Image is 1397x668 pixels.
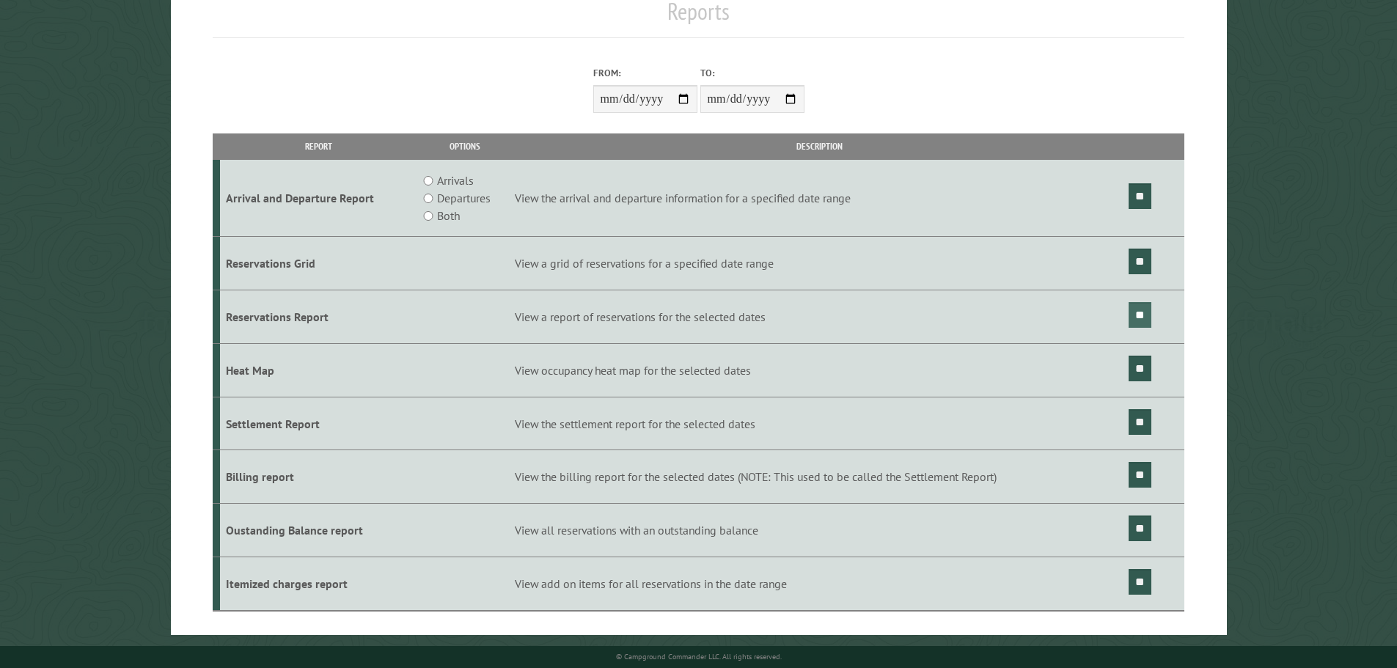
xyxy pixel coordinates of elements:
td: View a grid of reservations for a specified date range [513,237,1126,290]
td: View all reservations with an outstanding balance [513,504,1126,557]
td: Itemized charges report [220,557,417,611]
td: View occupancy heat map for the selected dates [513,343,1126,397]
label: From: [593,66,697,80]
th: Description [513,133,1126,159]
td: View the settlement report for the selected dates [513,397,1126,450]
td: Settlement Report [220,397,417,450]
small: © Campground Commander LLC. All rights reserved. [616,652,782,661]
td: Reservations Report [220,290,417,344]
td: Reservations Grid [220,237,417,290]
td: View add on items for all reservations in the date range [513,557,1126,611]
td: Oustanding Balance report [220,504,417,557]
td: Arrival and Departure Report [220,160,417,237]
td: Billing report [220,450,417,504]
td: View a report of reservations for the selected dates [513,290,1126,344]
th: Report [220,133,417,159]
td: View the billing report for the selected dates (NOTE: This used to be called the Settlement Report) [513,450,1126,504]
label: Arrivals [437,172,474,189]
label: Both [437,207,460,224]
label: Departures [437,189,491,207]
td: View the arrival and departure information for a specified date range [513,160,1126,237]
label: To: [700,66,804,80]
td: Heat Map [220,343,417,397]
th: Options [417,133,512,159]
